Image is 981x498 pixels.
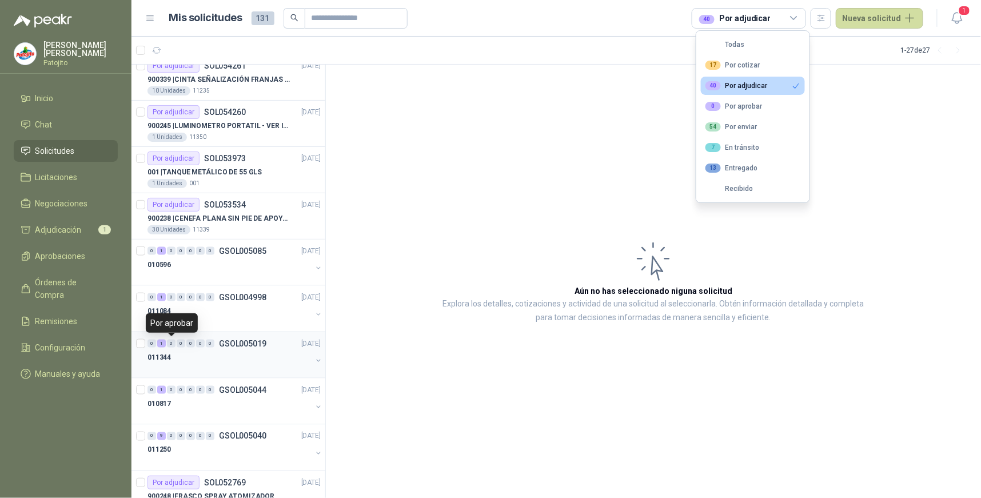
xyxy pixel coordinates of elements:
[177,340,185,348] div: 0
[575,285,732,297] h3: Aún no has seleccionado niguna solicitud
[147,429,323,466] a: 0 9 0 0 0 0 0 GSOL005040[DATE] 011250
[146,313,198,333] div: Por aprobar
[167,386,176,394] div: 0
[290,14,298,22] span: search
[14,87,118,109] a: Inicio
[147,86,190,95] div: 10 Unidades
[43,41,118,57] p: [PERSON_NAME] [PERSON_NAME]
[35,145,75,157] span: Solicitudes
[204,108,246,116] p: SOL054260
[206,293,214,301] div: 0
[14,219,118,241] a: Adjudicación1
[14,193,118,214] a: Negociaciones
[193,86,210,95] p: 11235
[147,74,290,85] p: 900339 | CINTA SEÑALIZACIÓN FRANJAS AMARILLAS NEGRA
[147,445,171,456] p: 011250
[301,107,321,118] p: [DATE]
[147,383,323,420] a: 0 1 0 0 0 0 0 GSOL005044[DATE] 010817
[705,61,721,70] div: 17
[219,247,266,255] p: GSOL005085
[147,133,187,142] div: 1 Unidades
[206,386,214,394] div: 0
[35,224,82,236] span: Adjudicación
[219,340,266,348] p: GSOL005019
[35,197,88,210] span: Negociaciones
[147,290,323,327] a: 0 1 0 0 0 0 0 GSOL004998[DATE] 011084
[147,121,290,132] p: 900245 | LUMINOMETRO PORTATIL - VER IMAGEN ADJUNTA
[705,143,760,152] div: En tránsito
[14,337,118,358] a: Configuración
[147,399,171,409] p: 010817
[705,122,757,132] div: Por enviar
[167,340,176,348] div: 0
[206,340,214,348] div: 0
[43,59,118,66] p: Patojito
[252,11,274,25] span: 131
[147,244,323,281] a: 0 1 0 0 0 0 0 GSOL005085[DATE] 010596
[177,432,185,440] div: 0
[147,386,156,394] div: 0
[947,8,967,29] button: 1
[301,292,321,303] p: [DATE]
[35,368,101,380] span: Manuales y ayuda
[186,247,195,255] div: 0
[193,225,210,234] p: 11339
[157,432,166,440] div: 9
[196,340,205,348] div: 0
[131,193,325,240] a: Por adjudicarSOL053534[DATE] 900238 |CENEFA PLANA SIN PIE DE APOYO DE ACUERDO A LA IMAGEN ADJUNTA...
[301,246,321,257] p: [DATE]
[35,171,78,184] span: Licitaciones
[836,8,923,29] button: Nueva solicitud
[705,122,721,132] div: 54
[147,293,156,301] div: 0
[186,293,195,301] div: 0
[204,62,246,70] p: SOL054261
[167,293,176,301] div: 0
[14,43,36,65] img: Company Logo
[705,102,721,111] div: 0
[301,200,321,210] p: [DATE]
[901,41,967,59] div: 1 - 27 de 27
[14,14,72,27] img: Logo peakr
[301,385,321,396] p: [DATE]
[705,143,721,152] div: 7
[705,164,721,173] div: 13
[147,152,200,165] div: Por adjudicar
[14,140,118,162] a: Solicitudes
[14,310,118,332] a: Remisiones
[147,167,262,178] p: 001 | TANQUE METÁLICO DE 55 GLS
[157,386,166,394] div: 1
[177,386,185,394] div: 0
[35,118,53,131] span: Chat
[35,92,54,105] span: Inicio
[35,276,107,301] span: Órdenes de Compra
[219,432,266,440] p: GSOL005040
[701,97,805,115] button: 0Por aprobar
[301,153,321,164] p: [DATE]
[147,476,200,489] div: Por adjudicar
[705,185,753,193] div: Recibido
[705,81,721,90] div: 40
[147,306,171,317] p: 011084
[699,15,715,24] div: 40
[147,340,156,348] div: 0
[169,10,242,26] h1: Mis solicitudes
[35,341,86,354] span: Configuración
[177,247,185,255] div: 0
[98,225,111,234] span: 1
[14,166,118,188] a: Licitaciones
[157,293,166,301] div: 1
[131,54,325,101] a: Por adjudicarSOL054261[DATE] 900339 |CINTA SEÑALIZACIÓN FRANJAS AMARILLAS NEGRA10 Unidades11235
[204,479,246,487] p: SOL052769
[958,5,971,16] span: 1
[204,201,246,209] p: SOL053534
[196,293,205,301] div: 0
[701,180,805,198] button: Recibido
[147,213,290,224] p: 900238 | CENEFA PLANA SIN PIE DE APOYO DE ACUERDO A LA IMAGEN ADJUNTA
[705,164,758,173] div: Entregado
[167,247,176,255] div: 0
[14,114,118,136] a: Chat
[196,432,205,440] div: 0
[301,477,321,488] p: [DATE]
[705,41,745,49] div: Todas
